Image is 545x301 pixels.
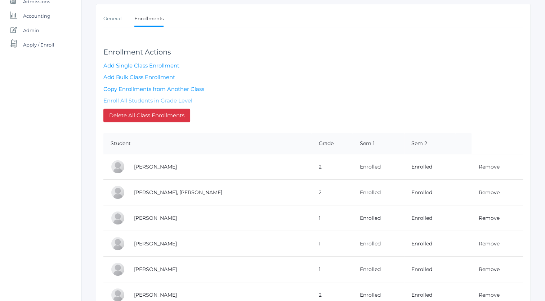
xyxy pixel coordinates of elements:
a: Enrolled [360,189,381,196]
div: Graham Bassett [111,160,125,174]
a: [PERSON_NAME] [134,163,177,170]
a: [PERSON_NAME] [134,266,177,272]
td: 1 [312,257,353,282]
a: Enrolled [360,240,381,247]
a: Enrolled [411,292,432,298]
th: Student [103,133,312,154]
a: Copy Enrollments from Another Class [103,86,204,92]
a: Add Bulk Class Enrollment [103,74,175,80]
a: Remove [479,189,500,196]
td: 2 [312,154,353,180]
span: Admin [23,23,39,38]
a: Enrolled [360,215,381,221]
div: Sullivan Clyne [111,185,125,200]
a: Remove [479,240,500,247]
th: Grade [312,133,353,154]
div: Vonn Diedrich [111,211,125,225]
span: Apply / Enroll [23,38,54,52]
th: Sem 2 [404,133,456,154]
a: Enrollments [134,12,164,27]
a: Enrolled [411,240,432,247]
a: Enroll All Students in Grade Level [103,97,192,104]
a: Remove [479,292,500,298]
a: Enrolled [360,266,381,272]
a: [PERSON_NAME] [134,292,177,298]
div: Dylan Hammock [111,262,125,276]
div: CJ Glendening [111,236,125,251]
td: 1 [312,231,353,257]
a: Enrolled [411,189,432,196]
a: Remove [479,163,500,170]
a: [PERSON_NAME] [134,240,177,247]
a: Enrolled [411,215,432,221]
a: General [103,12,122,26]
a: Delete All Class Enrollments [103,109,190,123]
h3: Enrollment Actions [103,48,204,56]
a: Add Single Class Enrollment [103,62,179,69]
span: Accounting [23,9,50,23]
a: Enrolled [360,292,381,298]
a: Enrolled [411,266,432,272]
a: Enrolled [360,163,381,170]
td: 2 [312,180,353,205]
td: 1 [312,205,353,231]
a: [PERSON_NAME] [134,215,177,221]
a: Enrolled [411,163,432,170]
th: Sem 1 [353,133,404,154]
a: Remove [479,266,500,272]
a: [PERSON_NAME], [PERSON_NAME] [134,189,222,196]
a: Remove [479,215,500,221]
